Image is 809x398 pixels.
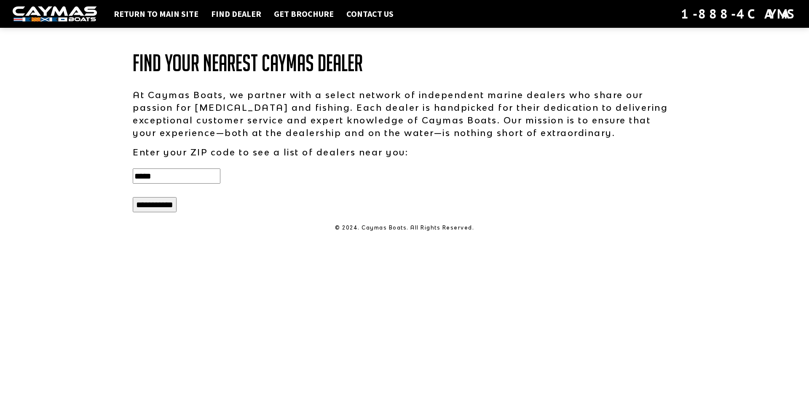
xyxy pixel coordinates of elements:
[13,6,97,22] img: white-logo-c9c8dbefe5ff5ceceb0f0178aa75bf4bb51f6bca0971e226c86eb53dfe498488.png
[270,8,338,19] a: Get Brochure
[133,51,676,76] h1: Find Your Nearest Caymas Dealer
[207,8,265,19] a: Find Dealer
[342,8,398,19] a: Contact Us
[133,146,676,158] p: Enter your ZIP code to see a list of dealers near you:
[133,88,676,139] p: At Caymas Boats, we partner with a select network of independent marine dealers who share our pas...
[133,224,676,232] p: © 2024. Caymas Boats. All Rights Reserved.
[681,5,796,23] div: 1-888-4CAYMAS
[110,8,203,19] a: Return to main site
